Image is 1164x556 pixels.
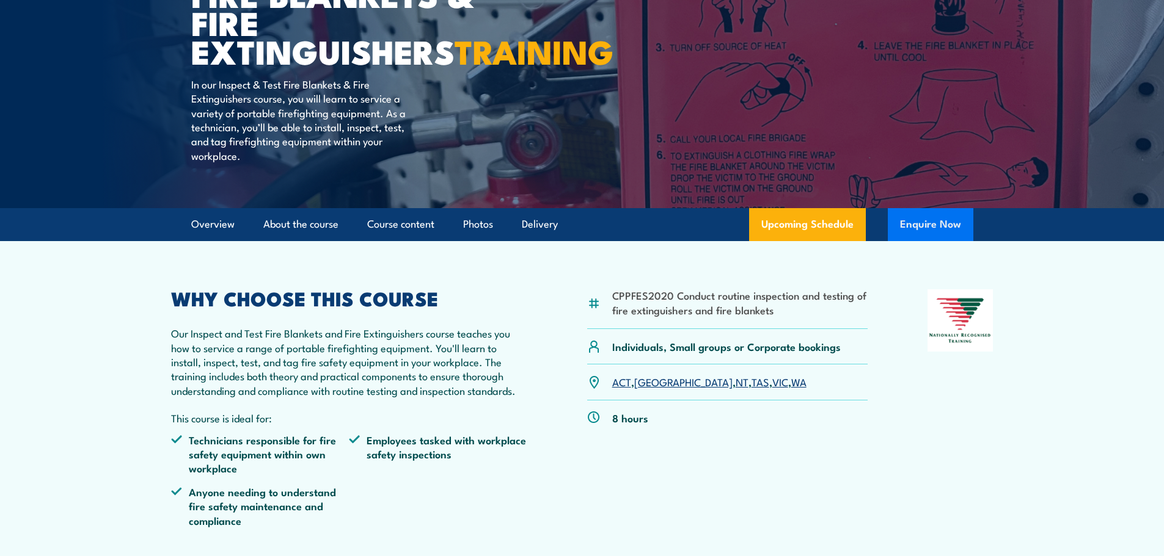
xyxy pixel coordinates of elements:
button: Enquire Now [888,208,973,241]
a: TAS [752,374,769,389]
p: , , , , , [612,375,807,389]
li: Employees tasked with workplace safety inspections [349,433,527,475]
a: WA [791,374,807,389]
p: This course is ideal for: [171,411,528,425]
p: Our Inspect and Test Fire Blankets and Fire Extinguishers course teaches you how to service a ran... [171,326,528,397]
li: Anyone needing to understand fire safety maintenance and compliance [171,485,350,527]
a: About the course [263,208,339,240]
img: Nationally Recognised Training logo. [928,289,994,352]
a: Upcoming Schedule [749,208,866,241]
li: CPPFES2020 Conduct routine inspection and testing of fire extinguishers and fire blankets [612,288,868,317]
a: Course content [367,208,434,240]
p: In our Inspect & Test Fire Blankets & Fire Extinguishers course, you will learn to service a vari... [191,77,414,162]
a: Delivery [522,208,558,240]
a: ACT [612,374,631,389]
a: NT [736,374,749,389]
p: Individuals, Small groups or Corporate bookings [612,339,841,353]
a: VIC [772,374,788,389]
li: Technicians responsible for fire safety equipment within own workplace [171,433,350,475]
h2: WHY CHOOSE THIS COURSE [171,289,528,306]
a: Photos [463,208,493,240]
strong: TRAINING [455,25,613,76]
p: 8 hours [612,411,648,425]
a: Overview [191,208,235,240]
a: [GEOGRAPHIC_DATA] [634,374,733,389]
